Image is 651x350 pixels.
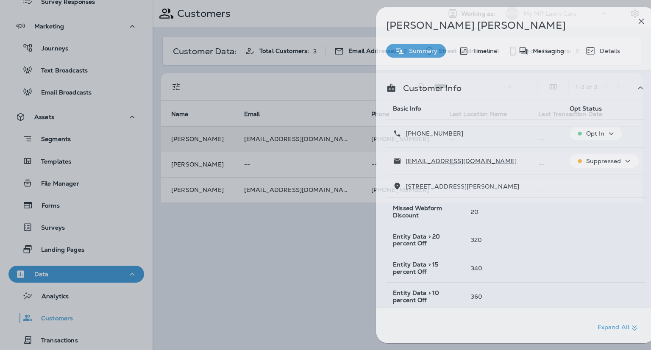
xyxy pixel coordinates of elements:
button: Suppressed [570,154,639,168]
p: Summary [405,47,437,54]
span: 320 [471,236,482,244]
p: [PHONE_NUMBER] [401,130,463,137]
span: Entity Data > 15 percent Off [393,261,457,275]
p: [EMAIL_ADDRESS][DOMAIN_NAME] [401,158,517,164]
span: 340 [471,264,482,272]
p: Timeline [469,47,497,54]
p: [PERSON_NAME] [PERSON_NAME] [386,19,618,31]
span: 360 [471,293,482,300]
p: Messaging [529,47,564,54]
p: Opt In [586,130,605,137]
span: Basic Info [393,105,421,112]
button: Expand All [594,320,643,336]
span: Opt Status [570,105,602,112]
span: [STREET_ADDRESS][PERSON_NAME] [406,183,519,190]
span: Entity Data > 20 percent Off [393,233,457,247]
span: Entity Data > 10 percent Off [393,289,457,304]
span: 20 [471,208,479,216]
button: Opt In [570,127,623,140]
p: Customer Info [396,85,462,92]
p: Expand All [598,323,640,333]
p: Details [595,47,620,54]
p: Suppressed [586,158,621,164]
span: Missed Webform Discount [393,205,457,219]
